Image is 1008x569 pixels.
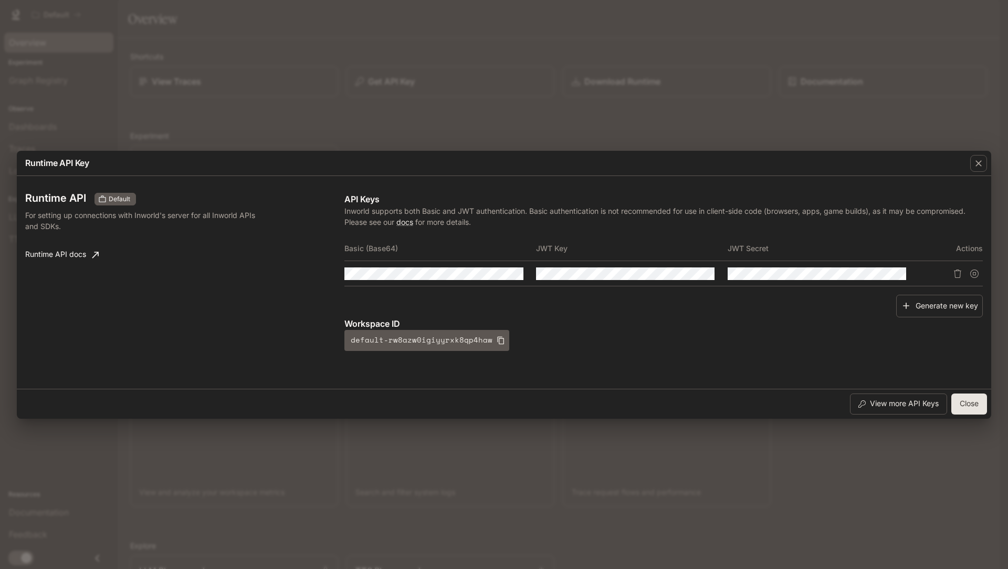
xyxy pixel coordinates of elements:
button: Delete API key [949,265,966,282]
a: docs [396,218,413,226]
button: Close [951,394,987,415]
a: Runtime API docs [21,244,103,265]
p: For setting up connections with Inworld's server for all Inworld APIs and SDKs. [25,210,258,232]
p: API Keys [344,193,983,205]
p: Runtime API Key [25,157,89,169]
p: Inworld supports both Basic and JWT authentication. Basic authentication is not recommended for u... [344,205,983,227]
p: Workspace ID [344,317,983,330]
button: default-rw8azw0igiyyrxk8qp4haw [344,330,509,351]
th: Basic (Base64) [344,236,536,261]
button: View more API Keys [850,394,947,415]
th: JWT Key [536,236,728,261]
span: Default [104,194,134,204]
th: Actions [919,236,983,261]
h3: Runtime API [25,193,86,203]
button: Generate new key [896,295,983,317]
div: These keys will apply to your current workspace only [94,193,136,205]
th: JWT Secret [728,236,919,261]
button: Suspend API key [966,265,983,282]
